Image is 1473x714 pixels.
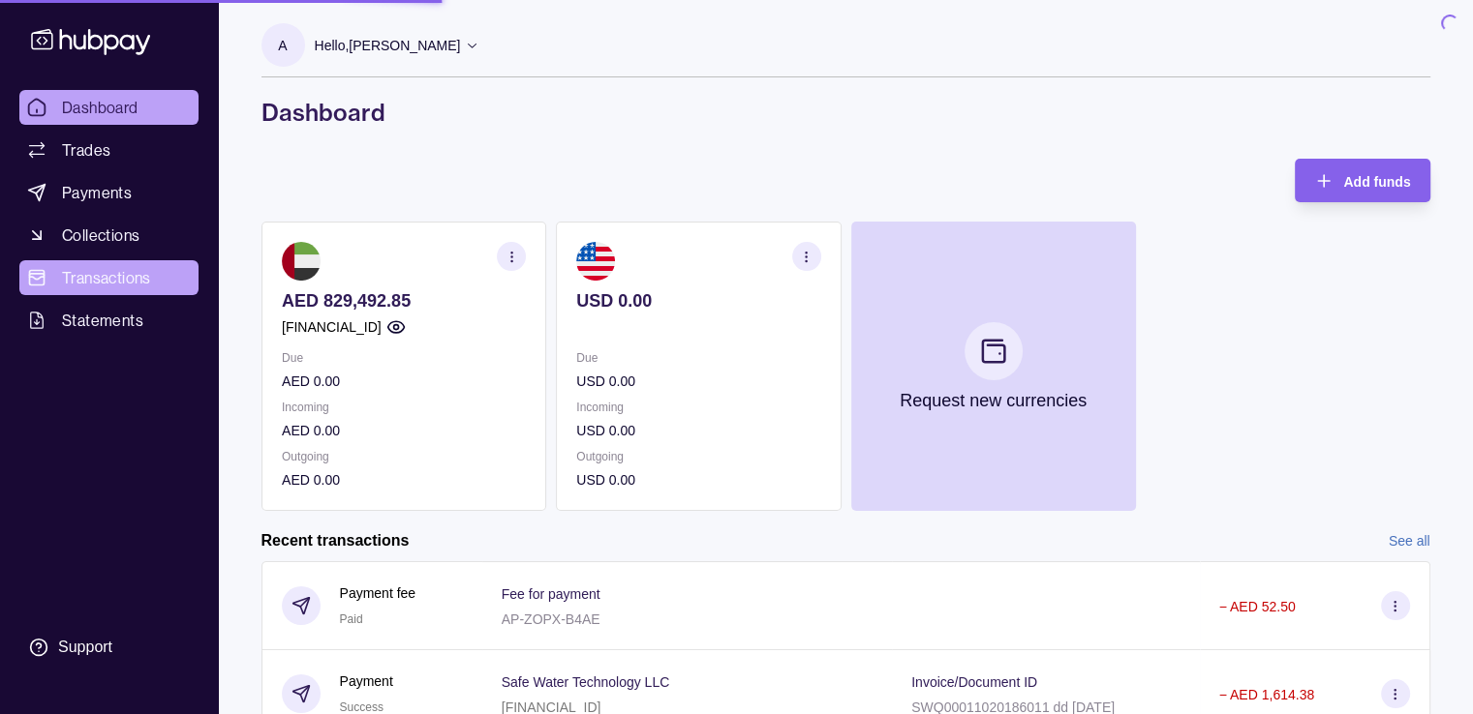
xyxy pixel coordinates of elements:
p: USD 0.00 [576,469,820,491]
a: Statements [19,303,199,338]
p: Fee for payment [502,586,600,602]
a: Collections [19,218,199,253]
p: AED 0.00 [282,420,526,441]
p: AED 0.00 [282,469,526,491]
p: Invoice/Document ID [911,674,1037,690]
span: Collections [62,223,139,247]
img: ae [282,242,321,281]
span: Transactions [62,266,151,289]
p: Incoming [576,397,820,418]
div: Support [58,637,112,658]
button: Request new currencies [850,222,1135,511]
p: Due [576,347,820,369]
p: Outgoing [282,446,526,467]
p: [FINANCIAL_ID] [282,316,382,338]
p: Hello, [PERSON_NAME] [315,35,461,56]
p: A [278,35,287,56]
p: − AED 52.50 [1219,599,1296,614]
p: AED 829,492.85 [282,290,526,312]
p: Payment [340,670,393,692]
p: AP-ZOPX-B4AE [502,611,600,627]
p: Outgoing [576,446,820,467]
a: Trades [19,133,199,167]
p: − AED 1,614.38 [1219,687,1314,702]
p: AED 0.00 [282,371,526,392]
span: Trades [62,138,110,162]
button: Add funds [1295,159,1429,202]
a: Support [19,627,199,668]
p: Due [282,347,526,369]
span: Add funds [1343,174,1410,190]
p: Request new currencies [900,390,1087,411]
p: USD 0.00 [576,290,820,312]
a: Transactions [19,260,199,295]
a: Payments [19,175,199,210]
span: Success [340,700,384,714]
a: See all [1389,530,1430,551]
p: Safe Water Technology LLC [502,674,670,690]
p: Payment fee [340,582,416,604]
h1: Dashboard [261,97,1430,128]
span: Payments [62,181,132,204]
h2: Recent transactions [261,530,410,551]
img: us [576,242,615,281]
span: Paid [340,612,363,626]
p: Incoming [282,397,526,418]
span: Statements [62,309,143,332]
p: USD 0.00 [576,420,820,441]
a: Dashboard [19,90,199,125]
p: USD 0.00 [576,371,820,392]
span: Dashboard [62,96,138,119]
